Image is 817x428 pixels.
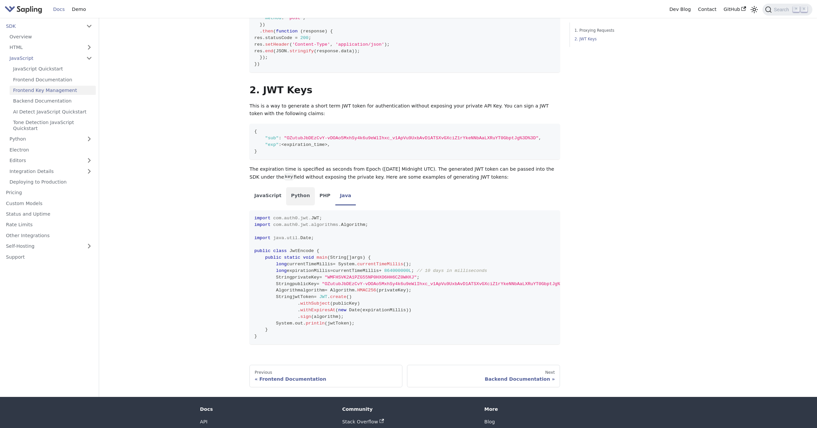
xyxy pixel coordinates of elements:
[281,216,284,221] span: .
[254,35,263,40] span: res
[720,4,749,15] a: GitHub
[379,268,382,273] span: +
[341,49,352,54] span: data
[6,32,96,41] a: Overview
[265,136,279,141] span: "sub"
[2,188,96,197] a: Pricing
[260,29,262,34] span: .
[200,419,207,424] a: API
[281,142,327,147] span: <expiration_time>
[298,235,300,240] span: .
[538,136,541,141] span: ,
[276,275,292,280] span: String
[346,294,349,299] span: (
[10,117,96,133] a: Tone Detection JavaScript Quickstart
[484,406,617,412] div: More
[10,85,96,95] a: Frontend Key Management
[793,6,799,12] kbd: ⌘
[325,321,327,326] span: (
[327,294,330,299] span: .
[316,49,338,54] span: response
[330,294,346,299] span: create
[262,29,273,34] span: then
[265,142,279,147] span: "exp"
[341,314,344,319] span: ;
[287,49,289,54] span: .
[276,29,298,34] span: function
[287,16,303,21] span: 'post'
[249,102,560,118] p: This is a way to generate a short term JWT token for authentication without exposing your private...
[6,53,96,63] a: JavaScript
[276,268,287,273] span: long
[10,107,96,116] a: AI Detect JavaScript Quickstart
[289,42,292,47] span: (
[260,55,262,60] span: }
[281,222,284,227] span: .
[575,36,664,42] a: 2. JWT Keys
[406,308,409,313] span: )
[409,288,411,293] span: ;
[349,308,360,313] span: Date
[254,222,271,227] span: import
[83,155,96,165] button: Expand sidebar category 'Editors'
[575,27,664,34] a: 1. Proxying Requests
[265,49,273,54] span: end
[292,321,295,326] span: .
[298,308,300,313] span: .
[273,222,281,227] span: com
[338,222,341,227] span: .
[262,42,265,47] span: .
[50,4,68,15] a: Docs
[298,314,300,319] span: .
[300,222,309,227] span: jwt
[2,231,96,240] a: Other Integrations
[276,321,292,326] span: System
[276,294,292,299] span: String
[330,29,333,34] span: {
[249,365,560,387] nav: Docs pages
[279,142,281,147] span: :
[316,255,327,260] span: main
[10,75,96,84] a: Frontend Documentation
[68,4,90,15] a: Demo
[309,35,311,40] span: ;
[379,288,406,293] span: privateKey
[365,222,368,227] span: ;
[276,262,287,267] span: long
[257,62,260,66] span: )
[352,49,354,54] span: )
[319,216,322,221] span: ;
[330,288,354,293] span: Algorithm
[300,235,311,240] span: Date
[330,268,333,273] span: =
[276,281,292,286] span: String
[254,235,271,240] span: import
[327,142,330,147] span: ,
[303,321,306,326] span: .
[300,308,336,313] span: withExpiresAt
[292,42,330,47] span: 'Content-Type'
[357,49,360,54] span: ;
[338,314,341,319] span: )
[254,149,257,154] span: }
[262,35,265,40] span: .
[298,301,300,306] span: .
[315,187,335,206] li: PHP
[6,177,96,187] a: Deploying to Production
[306,321,324,326] span: println
[254,42,263,47] span: res
[300,288,325,293] span: algorithm
[384,268,411,273] span: 864000000L
[2,209,96,219] a: Status and Uptime
[2,241,96,251] a: Self-Hosting
[311,216,319,221] span: JWT
[255,376,397,382] div: Frontend Documentation
[762,4,812,16] button: Search (Command+K)
[316,248,319,253] span: {
[262,55,265,60] span: )
[417,275,419,280] span: ;
[255,370,397,375] div: Previous
[409,262,411,267] span: ;
[249,165,560,181] p: The expiration time is specified as seconds from Epoch ([DATE] Midnight UTC). The generated JWT t...
[354,262,357,267] span: .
